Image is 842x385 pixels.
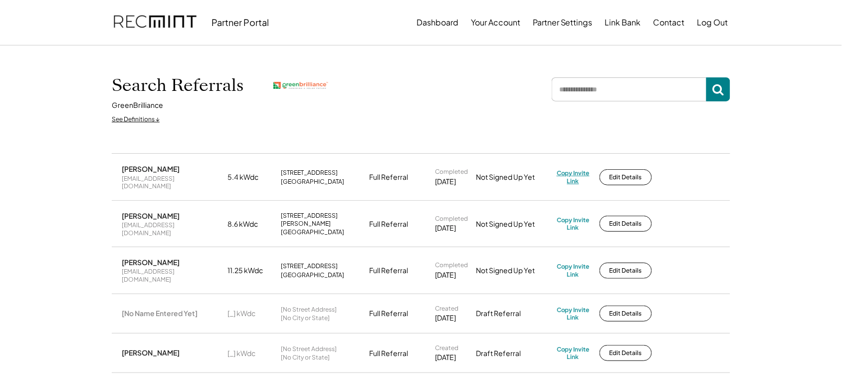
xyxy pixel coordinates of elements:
[435,215,468,223] div: Completed
[417,12,458,32] button: Dashboard
[476,309,551,319] div: Draft Referral
[435,344,458,352] div: Created
[600,345,652,361] button: Edit Details
[557,263,590,278] div: Copy Invite Link
[273,82,328,89] img: greenbrilliance.png
[16,26,24,34] img: website_grey.svg
[476,219,551,229] div: Not Signed Up Yet
[435,353,456,363] div: [DATE]
[435,261,468,269] div: Completed
[28,16,49,24] div: v 4.0.25
[653,12,685,32] button: Contact
[281,354,330,362] div: [No City or State]
[227,309,275,319] div: [_] kWdc
[112,115,160,124] div: See Definitions ↓
[281,262,338,270] div: [STREET_ADDRESS]
[122,258,180,267] div: [PERSON_NAME]
[16,16,24,24] img: logo_orange.svg
[471,12,520,32] button: Your Account
[369,349,408,359] div: Full Referral
[122,164,180,173] div: [PERSON_NAME]
[281,306,337,314] div: [No Street Address]
[557,306,590,322] div: Copy Invite Link
[122,309,198,318] div: [No Name Entered Yet]
[281,345,337,353] div: [No Street Address]
[435,168,468,176] div: Completed
[533,12,593,32] button: Partner Settings
[227,172,275,182] div: 5.4 kWdc
[281,271,344,279] div: [GEOGRAPHIC_DATA]
[38,59,89,65] div: Domain Overview
[435,177,456,187] div: [DATE]
[227,266,275,276] div: 11.25 kWdc
[112,75,243,96] h1: Search Referrals
[557,169,590,185] div: Copy Invite Link
[99,58,107,66] img: tab_keywords_by_traffic_grey.svg
[476,172,551,182] div: Not Signed Up Yet
[211,16,269,28] div: Partner Portal
[476,349,551,359] div: Draft Referral
[600,216,652,232] button: Edit Details
[114,5,197,39] img: recmint-logotype%403x.png
[122,175,221,190] div: [EMAIL_ADDRESS][DOMAIN_NAME]
[435,313,456,323] div: [DATE]
[122,211,180,220] div: [PERSON_NAME]
[557,216,590,232] div: Copy Invite Link
[281,228,344,236] div: [GEOGRAPHIC_DATA]
[435,305,458,313] div: Created
[476,266,551,276] div: Not Signed Up Yet
[281,169,338,177] div: [STREET_ADDRESS]
[227,219,275,229] div: 8.6 kWdc
[110,59,168,65] div: Keywords by Traffic
[227,349,275,359] div: [_] kWdc
[369,172,408,182] div: Full Referral
[281,178,344,186] div: [GEOGRAPHIC_DATA]
[369,219,408,229] div: Full Referral
[600,263,652,279] button: Edit Details
[281,212,363,227] div: [STREET_ADDRESS][PERSON_NAME]
[122,221,221,237] div: [EMAIL_ADDRESS][DOMAIN_NAME]
[600,306,652,322] button: Edit Details
[605,12,641,32] button: Link Bank
[122,268,221,283] div: [EMAIL_ADDRESS][DOMAIN_NAME]
[435,223,456,233] div: [DATE]
[26,26,110,34] div: Domain: [DOMAIN_NAME]
[697,12,728,32] button: Log Out
[600,169,652,185] button: Edit Details
[112,100,163,110] div: GreenBrilliance
[281,314,330,322] div: [No City or State]
[557,346,590,361] div: Copy Invite Link
[122,348,180,357] div: [PERSON_NAME]
[369,266,408,276] div: Full Referral
[27,58,35,66] img: tab_domain_overview_orange.svg
[369,309,408,319] div: Full Referral
[435,270,456,280] div: [DATE]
